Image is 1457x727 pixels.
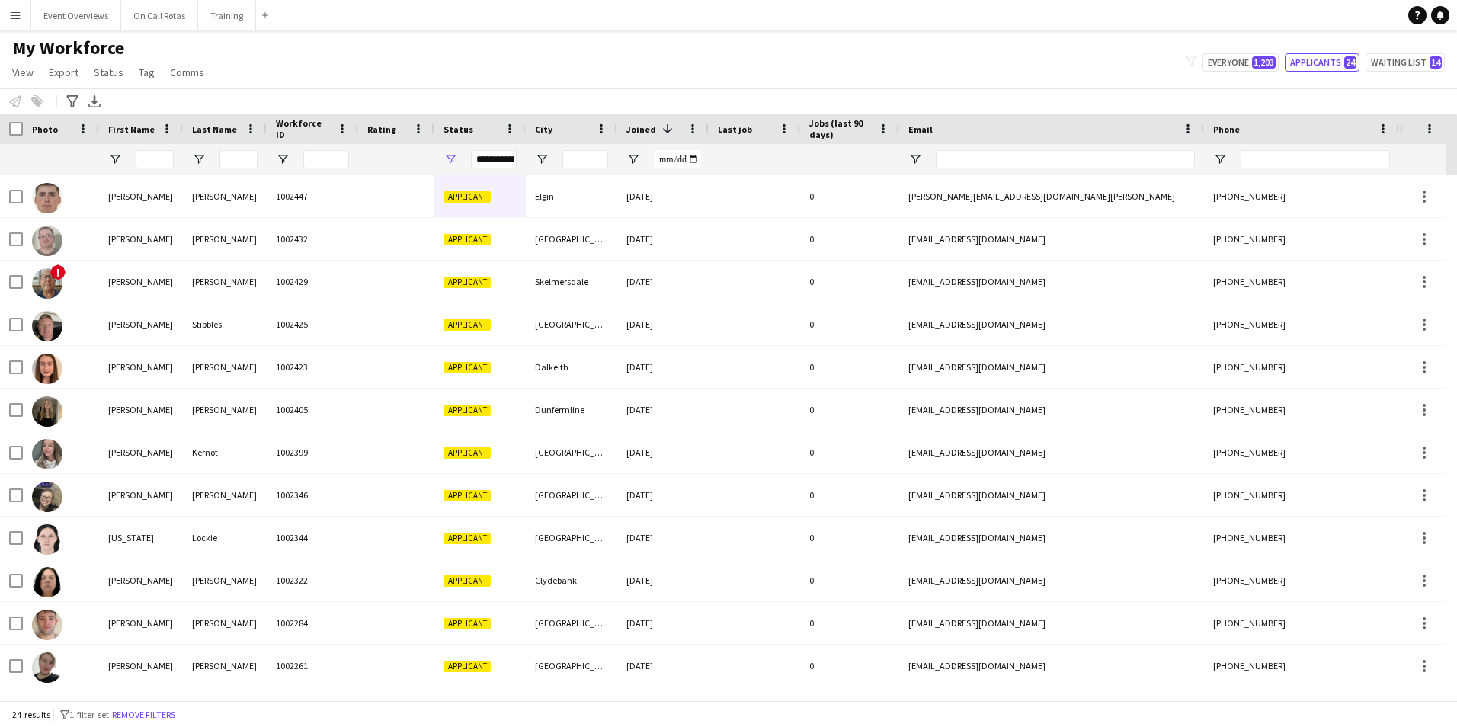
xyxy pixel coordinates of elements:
a: Comms [164,62,210,82]
div: 1002344 [267,517,358,559]
div: [DATE] [617,303,709,345]
div: [PERSON_NAME] [99,645,183,687]
div: [PHONE_NUMBER] [1204,431,1399,473]
a: Status [88,62,130,82]
div: 0 [800,261,899,303]
div: [PERSON_NAME] [99,389,183,431]
span: Phone [1213,123,1240,135]
button: Open Filter Menu [108,152,122,166]
span: Applicant [444,191,491,203]
div: 0 [800,517,899,559]
div: [EMAIL_ADDRESS][DOMAIN_NAME] [899,474,1204,516]
div: [DATE] [617,218,709,260]
img: Simon Byrne [32,268,62,299]
div: [GEOGRAPHIC_DATA] [526,218,617,260]
div: [DATE] [617,559,709,601]
button: Applicants24 [1285,53,1359,72]
div: 1002447 [267,175,358,217]
span: View [12,66,34,79]
div: Skelmersdale [526,261,617,303]
img: Richard Stibbles [32,311,62,341]
a: Export [43,62,85,82]
div: 1002423 [267,346,358,388]
img: Georgia Lockie [32,524,62,555]
div: [EMAIL_ADDRESS][DOMAIN_NAME] [899,346,1204,388]
div: 1002399 [267,431,358,473]
div: [PHONE_NUMBER] [1204,389,1399,431]
div: [PHONE_NUMBER] [1204,218,1399,260]
div: 0 [800,645,899,687]
div: Dunfermline [526,389,617,431]
span: ! [50,264,66,280]
span: Workforce ID [276,117,331,140]
span: Applicant [444,405,491,416]
div: [EMAIL_ADDRESS][DOMAIN_NAME] [899,431,1204,473]
div: [DATE] [617,175,709,217]
div: 0 [800,431,899,473]
div: [PERSON_NAME] [99,175,183,217]
div: [PHONE_NUMBER] [1204,303,1399,345]
div: 1002322 [267,559,358,601]
img: David Seaton [32,183,62,213]
span: Applicant [444,490,491,501]
img: Josh Pritchard [32,610,62,640]
img: Heather Allan [32,567,62,597]
a: View [6,62,40,82]
div: [PHONE_NUMBER] [1204,517,1399,559]
div: [EMAIL_ADDRESS][DOMAIN_NAME] [899,645,1204,687]
div: 0 [800,602,899,644]
div: 0 [800,559,899,601]
div: [PERSON_NAME] [99,218,183,260]
span: Applicant [444,618,491,629]
div: [PERSON_NAME] [183,559,267,601]
img: Claire Turner [32,354,62,384]
span: City [535,123,552,135]
div: [PERSON_NAME] [183,602,267,644]
span: Export [49,66,78,79]
span: Applicant [444,277,491,288]
button: Training [198,1,256,30]
span: Comms [170,66,204,79]
button: Open Filter Menu [444,152,457,166]
span: Rating [367,123,396,135]
div: 1002405 [267,389,358,431]
img: Emily Hansen [32,482,62,512]
span: Applicant [444,575,491,587]
div: Lockie [183,517,267,559]
div: 0 [800,218,899,260]
div: [DATE] [617,346,709,388]
div: [PERSON_NAME] [183,175,267,217]
span: Joined [626,123,656,135]
button: Open Filter Menu [192,152,206,166]
div: [GEOGRAPHIC_DATA] [526,517,617,559]
div: [DATE] [617,389,709,431]
div: [PERSON_NAME] [99,474,183,516]
div: [EMAIL_ADDRESS][DOMAIN_NAME] [899,602,1204,644]
div: 1002346 [267,474,358,516]
div: [EMAIL_ADDRESS][DOMAIN_NAME] [899,559,1204,601]
span: Applicant [444,661,491,672]
div: [DATE] [617,645,709,687]
div: [EMAIL_ADDRESS][DOMAIN_NAME] [899,389,1204,431]
span: Applicant [444,533,491,544]
div: [PERSON_NAME] [183,645,267,687]
div: [DATE] [617,474,709,516]
div: [PHONE_NUMBER] [1204,645,1399,687]
span: Applicant [444,362,491,373]
div: [EMAIL_ADDRESS][DOMAIN_NAME] [899,303,1204,345]
div: [DATE] [617,431,709,473]
span: Email [908,123,933,135]
div: [PERSON_NAME] [99,602,183,644]
div: Elgin [526,175,617,217]
div: [DATE] [617,261,709,303]
div: 0 [800,346,899,388]
input: First Name Filter Input [136,150,174,168]
div: 1002429 [267,261,358,303]
div: 1002432 [267,218,358,260]
span: 1 filter set [69,709,109,720]
div: [PERSON_NAME] [99,303,183,345]
input: Joined Filter Input [654,150,700,168]
app-action-btn: Advanced filters [63,92,82,110]
button: Everyone1,203 [1202,53,1279,72]
span: Jobs (last 90 days) [809,117,872,140]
